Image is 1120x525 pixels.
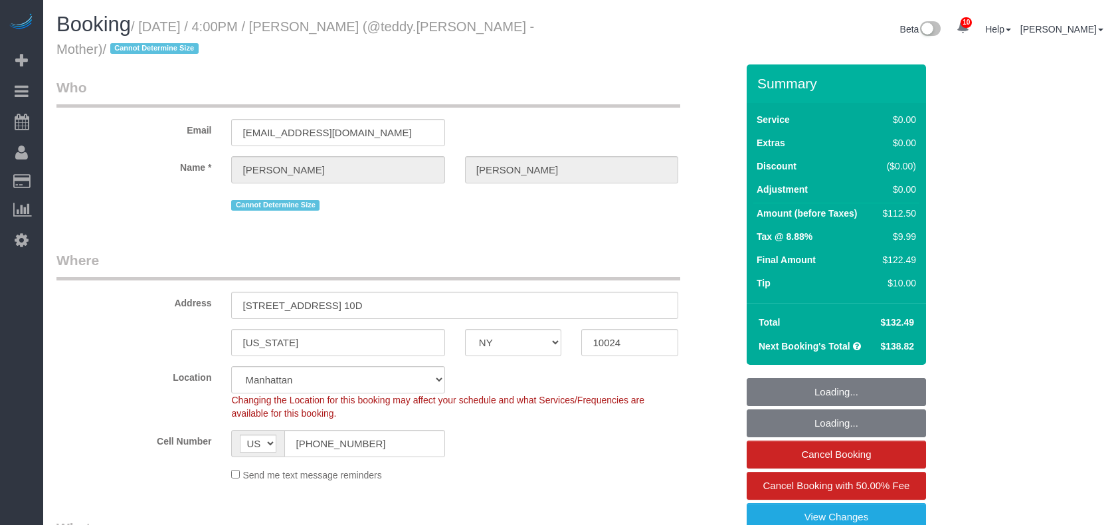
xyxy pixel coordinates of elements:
label: Name * [47,156,221,174]
span: Booking [56,13,131,36]
span: $132.49 [880,317,914,328]
a: Beta [900,24,941,35]
div: $10.00 [878,276,916,290]
label: Email [47,119,221,137]
input: First Name [231,156,444,183]
span: Cannot Determine Size [110,43,199,54]
input: Email [231,119,444,146]
label: Discount [757,159,796,173]
div: $9.99 [878,230,916,243]
span: 10 [961,17,972,28]
label: Service [757,113,790,126]
label: Extras [757,136,785,150]
small: / [DATE] / 4:00PM / [PERSON_NAME] (@teddy.[PERSON_NAME] - Mother) [56,19,534,56]
div: ($0.00) [878,159,916,173]
h3: Summary [757,76,919,91]
div: $0.00 [878,183,916,196]
label: Amount (before Taxes) [757,207,857,220]
input: City [231,329,444,356]
div: $0.00 [878,136,916,150]
span: Changing the Location for this booking may affect your schedule and what Services/Frequencies are... [231,395,644,419]
span: Cancel Booking with 50.00% Fee [763,480,910,491]
a: Cancel Booking [747,441,926,469]
legend: Where [56,251,680,280]
strong: Next Booking's Total [759,341,850,352]
div: $112.50 [878,207,916,220]
label: Cell Number [47,430,221,448]
input: Last Name [465,156,678,183]
div: $122.49 [878,253,916,266]
a: 10 [950,13,976,43]
strong: Total [759,317,780,328]
span: Send me text message reminders [242,470,381,480]
label: Final Amount [757,253,816,266]
span: $138.82 [880,341,914,352]
img: Automaid Logo [8,13,35,32]
legend: Who [56,78,680,108]
img: New interface [919,21,941,39]
span: / [102,42,202,56]
input: Cell Number [284,430,444,457]
label: Location [47,366,221,384]
label: Tax @ 8.88% [757,230,812,243]
a: Help [985,24,1011,35]
label: Tip [757,276,771,290]
a: Cancel Booking with 50.00% Fee [747,472,926,500]
label: Adjustment [757,183,808,196]
label: Address [47,292,221,310]
input: Zip Code [581,329,678,356]
span: Cannot Determine Size [231,200,320,211]
a: [PERSON_NAME] [1020,24,1103,35]
div: $0.00 [878,113,916,126]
